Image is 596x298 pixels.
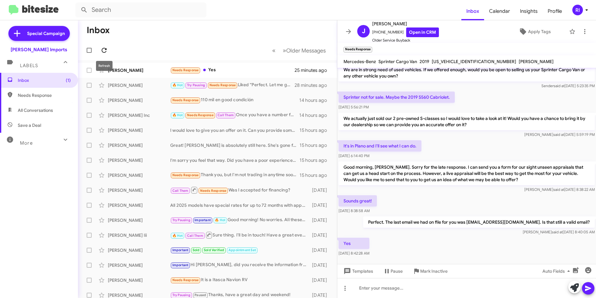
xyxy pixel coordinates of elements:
span: Pause [391,266,403,277]
p: Sounds great! [339,195,377,206]
p: Perfect. The last email we had on file for you was [EMAIL_ADDRESS][DOMAIN_NAME]. Is that still a ... [363,216,595,228]
div: [DATE] [309,217,332,223]
span: Mercedes-Benz [344,59,376,64]
p: It's in Plano and I'll see what I can do. [339,140,421,151]
button: Apply Tags [503,26,566,37]
div: 14 hours ago [299,97,332,103]
div: [PERSON_NAME] [108,262,170,268]
span: Call Them [172,189,189,193]
a: Calendar [484,2,515,20]
span: Special Campaign [27,30,65,37]
p: Good morning, [PERSON_NAME]. Sorry for the late response. I can send you a form for our sight uns... [339,161,595,185]
span: Sprinter Cargo Van [378,59,417,64]
span: Important [172,263,189,267]
div: Hi [PERSON_NAME], did you receive the information from [PERSON_NAME] [DATE] in regards to the GLA... [170,261,309,269]
span: [DATE] 8:42:28 AM [339,251,369,256]
div: RI [572,5,583,15]
div: I'm sorry you feel that way. Did you have a poor experience with us last time? [170,157,300,163]
span: Sold Verified [204,248,224,252]
span: Needs Response [172,278,199,282]
span: Needs Response [172,68,199,72]
span: » [283,47,286,54]
span: Older Service Buyback [372,37,439,43]
span: [DATE] 5:56:21 PM [339,105,369,109]
div: Liked “Perfect. Let me go to work on that for you. I'll be in touch.” [170,82,295,89]
span: Older Messages [286,47,326,54]
span: said at [553,132,564,137]
span: More [20,140,33,146]
div: [PERSON_NAME] [108,67,170,73]
span: Try Pausing [187,83,205,87]
span: Important [172,248,189,252]
div: [PERSON_NAME] [108,202,170,208]
div: 110 mil en good condición [170,97,299,104]
span: All Conversations [18,107,53,113]
span: Labels [20,63,38,68]
span: 2019 [420,59,429,64]
span: [US_VEHICLE_IDENTIFICATION_NUMBER] [432,59,516,64]
span: Call Them [218,113,234,117]
div: Was I accepted for financing? [170,186,309,194]
div: [PERSON_NAME] [108,97,170,103]
button: Pause [378,266,408,277]
span: Auto Fields [542,266,572,277]
button: Mark Inactive [408,266,453,277]
div: Good morning! No worries. All these different models with different letters/numbers can absolutel... [170,216,309,224]
div: Once you have a number feel free to give me a call [170,112,299,119]
div: [PERSON_NAME] [108,172,170,178]
div: [PERSON_NAME] [108,247,170,253]
span: Needs Response [200,189,227,193]
span: Sold [193,248,200,252]
div: Refresh [96,61,113,71]
div: [PERSON_NAME] [108,142,170,148]
span: « [272,47,276,54]
span: said at [554,83,565,88]
span: [PHONE_NUMBER] [372,27,439,37]
div: [DATE] [309,187,332,193]
div: [PERSON_NAME] [108,187,170,193]
span: Important [195,218,211,222]
div: It is a Itasca Navion RV [170,276,309,284]
span: Needs Response [209,83,236,87]
span: Inbox [18,77,71,83]
div: 28 minutes ago [295,82,332,88]
div: [PERSON_NAME] [108,157,170,163]
div: [PERSON_NAME] [108,277,170,283]
div: 15 hours ago [300,127,332,133]
span: [DATE] 8:38:58 AM [339,208,370,213]
span: 🔥 Hot [172,113,183,117]
input: Search [75,2,206,17]
span: Apply Tags [528,26,551,37]
div: All 2025 models have special rates for up to 72 months with approved credit. Plus, when you choos... [170,202,309,208]
a: Inbox [461,2,484,20]
span: 🔥 Hot [172,234,183,238]
a: Profile [543,2,567,20]
span: Try Pausing [172,218,190,222]
div: [DATE] [309,262,332,268]
span: Mark Inactive [420,266,448,277]
div: Great! [PERSON_NAME] is absolutely still here. She's gone for the evening but I'll have her reach... [170,142,300,148]
span: Templates [342,266,373,277]
span: Save a Deal [18,122,41,128]
span: Sender [DATE] 5:23:35 PM [541,83,595,88]
span: [PERSON_NAME] [DATE] 5:59:19 PM [524,132,595,137]
span: Needs Response [18,92,71,98]
div: 14 hours ago [299,112,332,118]
div: I would love to give you an offer on it. Can you provide some information on that vehicle for me?... [170,127,300,133]
button: Previous [268,44,279,57]
div: [DATE] [309,247,332,253]
span: 🔥 Hot [172,83,183,87]
div: [DATE] [309,277,332,283]
div: [PERSON_NAME] [108,127,170,133]
a: Insights [515,2,543,20]
div: [PERSON_NAME] [108,217,170,223]
div: 15 hours ago [300,157,332,163]
button: Next [279,44,329,57]
div: [PERSON_NAME] Iii [108,232,170,238]
span: [PERSON_NAME] [372,20,439,27]
span: Call Them [187,234,203,238]
a: Open in CRM [406,27,439,37]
